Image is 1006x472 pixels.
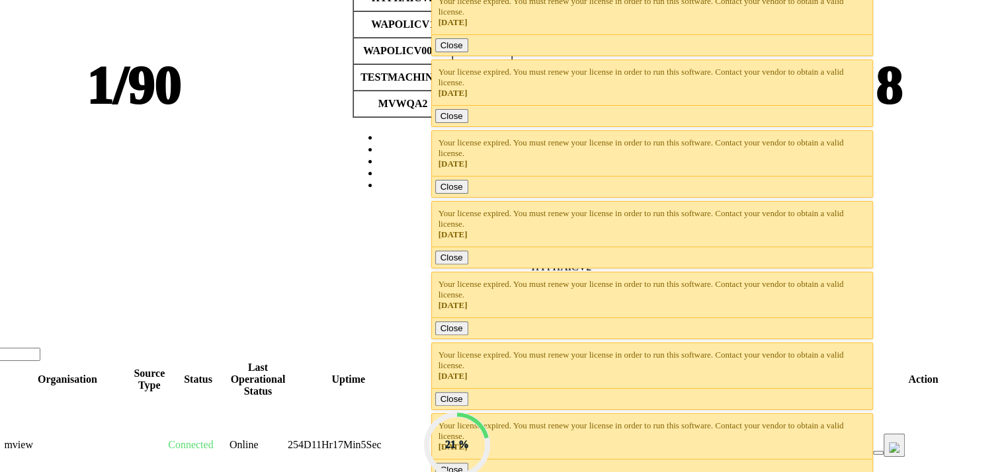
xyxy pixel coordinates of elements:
span: [DATE] [439,371,468,381]
div: Your license expired. You must renew your license in order to run this software. Contact your ven... [439,350,866,381]
button: Close [435,180,468,194]
th: Action [841,361,1006,398]
span: [DATE] [439,300,468,310]
button: Close [435,321,468,335]
span: Action [908,374,938,385]
th: Status : activate to sort column ascending [167,361,229,398]
button: Close [435,109,468,123]
span: Connected [168,439,213,450]
span: mview [4,439,33,450]
button: Close [435,251,468,264]
button: Close [435,392,468,406]
h1: 8 [773,56,1004,116]
span: [DATE] [439,229,468,239]
span: [DATE] [439,17,468,27]
th: Organisation : activate to sort column ascending [3,361,131,398]
span: Source Type [134,368,165,391]
div: Your license expired. You must renew your license in order to run this software. Contact your ven... [439,279,866,311]
span: 21 % [445,439,469,450]
span: [DATE] [439,159,468,169]
div: Your license expired. You must renew your license in order to run this software. Contact your ven... [439,208,866,240]
div: Your license expired. You must renew your license in order to run this software. Contact your ven... [439,67,866,98]
div: Your license expired. You must renew your license in order to run this software. Contact your ven... [439,420,866,452]
th: Source Type : activate to sort column ascending [132,361,168,398]
img: bell_icon_gray.png [889,442,900,453]
span: [DATE] [439,88,468,98]
div: Your license expired. You must renew your license in order to run this software. Contact your ven... [439,138,866,169]
span: Status [184,374,212,385]
span: Organisation [38,374,97,385]
button: Close [435,38,468,52]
